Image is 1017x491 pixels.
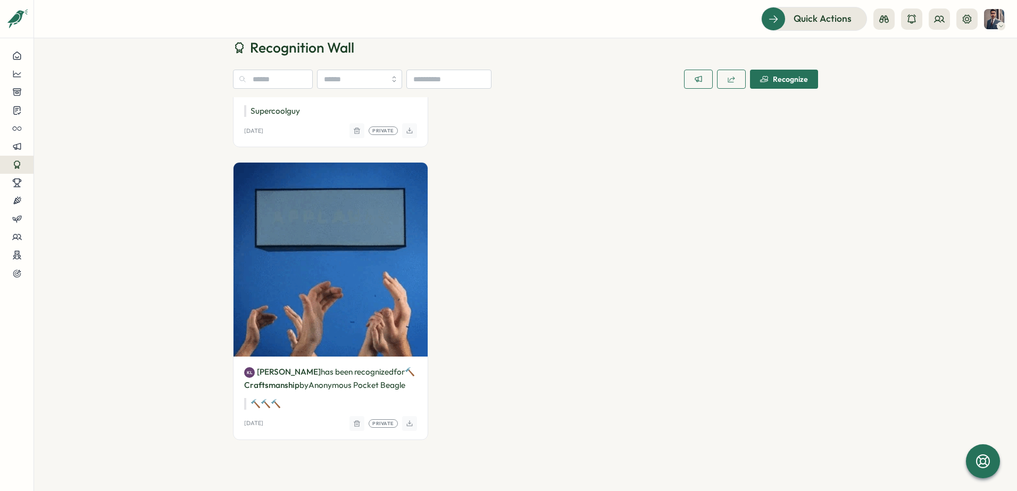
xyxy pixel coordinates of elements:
[761,7,867,30] button: Quick Actions
[244,398,417,410] p: 🔨🔨🔨
[394,367,405,377] span: for
[372,420,394,427] span: Private
[984,9,1004,29] img: Vy Tran
[244,367,415,390] span: 🔨 Craftsmanship
[247,367,252,378] span: KL
[244,128,263,134] p: [DATE]
[250,38,354,57] span: Recognition Wall
[244,365,417,392] p: has been recognized by Anonymous Pocket Beagle
[750,70,818,89] button: Recognize
[234,163,428,357] img: Recognition Image
[244,420,263,427] p: [DATE]
[794,12,852,26] span: Quick Actions
[760,75,808,83] div: Recognize
[372,127,394,134] span: Private
[244,366,321,378] a: KL[PERSON_NAME]
[244,105,417,117] p: Super cool guy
